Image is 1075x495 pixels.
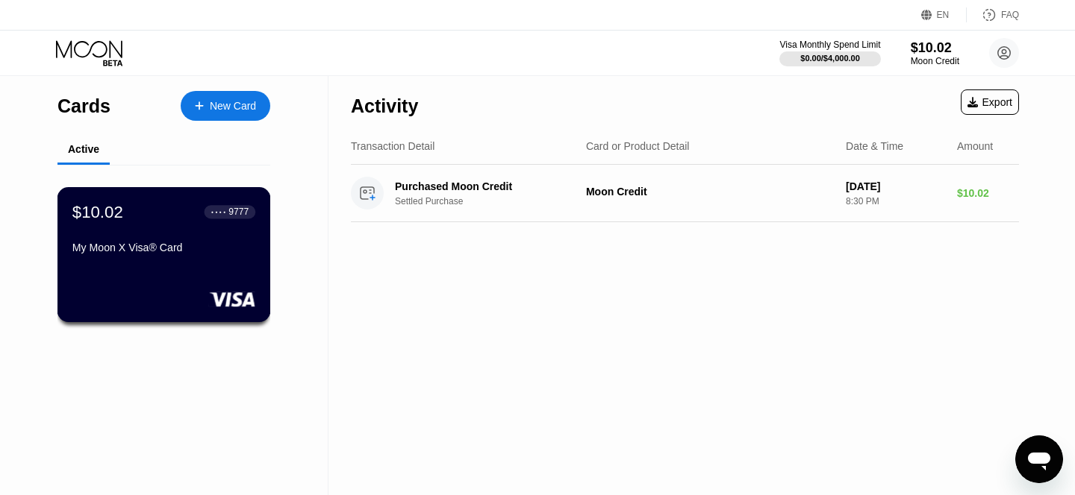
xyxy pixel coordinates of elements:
div: Cards [57,95,110,117]
div: FAQ [1001,10,1019,20]
div: My Moon X Visa® Card [72,242,255,253]
div: Transaction Detail [351,140,434,152]
div: 9777 [228,206,249,217]
div: Active [68,143,99,155]
div: $10.02 [72,202,123,221]
div: $0.00 / $4,000.00 [800,54,860,63]
div: Card or Product Detail [586,140,690,152]
iframe: Button to launch messaging window [1015,435,1063,483]
div: EN [921,7,967,22]
div: $10.02 [911,40,959,56]
div: EN [937,10,950,20]
div: Purchased Moon CreditSettled PurchaseMoon Credit[DATE]8:30 PM$10.02 [351,165,1019,222]
div: Settled Purchase [395,196,596,206]
div: Purchased Moon Credit [395,180,582,192]
div: Visa Monthly Spend Limit$0.00/$4,000.00 [779,40,880,66]
div: FAQ [967,7,1019,22]
div: Moon Credit [586,186,834,198]
div: Date & Time [846,140,903,152]
div: ● ● ● ● [211,209,226,214]
div: 8:30 PM [846,196,945,206]
div: Visa Monthly Spend Limit [779,40,880,50]
div: New Card [181,91,270,121]
div: $10.02Moon Credit [911,40,959,66]
div: Activity [351,95,418,117]
div: Export [961,89,1019,115]
div: $10.02 [957,187,1019,199]
div: $10.02● ● ● ●9777My Moon X Visa® Card [58,188,269,321]
div: Amount [957,140,993,152]
div: Export [967,96,1012,108]
div: [DATE] [846,180,945,192]
div: New Card [210,100,256,113]
div: Moon Credit [911,56,959,66]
